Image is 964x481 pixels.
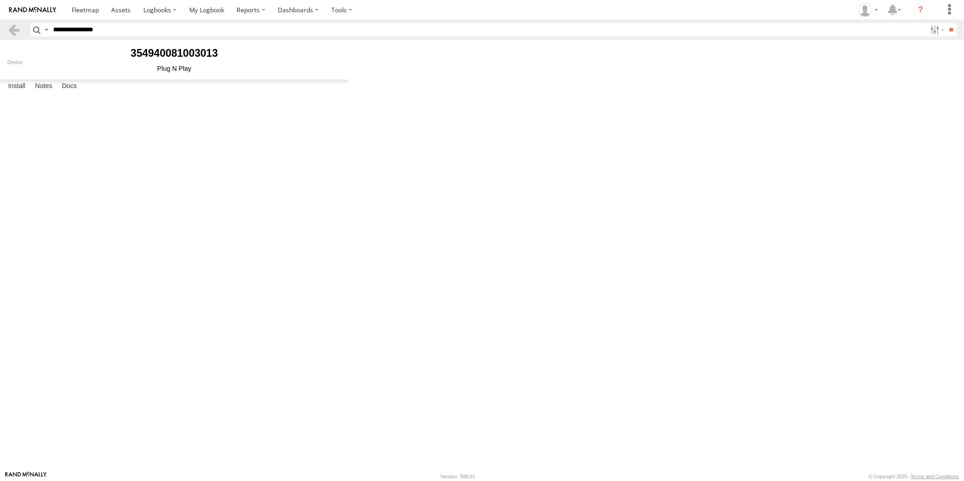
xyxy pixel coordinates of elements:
[869,474,959,479] div: © Copyright 2025 -
[131,47,218,59] b: 354940081003013
[441,474,475,479] div: Version: 308.01
[914,3,928,17] i: ?
[43,23,50,36] label: Search Query
[855,3,881,17] div: Zarni Lwin
[7,23,20,36] a: Back to previous Page
[7,65,341,72] div: Plug N Play
[4,80,30,93] label: Install
[911,474,959,479] a: Terms and Conditions
[57,80,81,93] label: Docs
[5,472,47,481] a: Visit our Website
[9,7,56,13] img: rand-logo.svg
[927,23,946,36] label: Search Filter Options
[30,80,57,93] label: Notes
[7,59,341,65] div: Device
